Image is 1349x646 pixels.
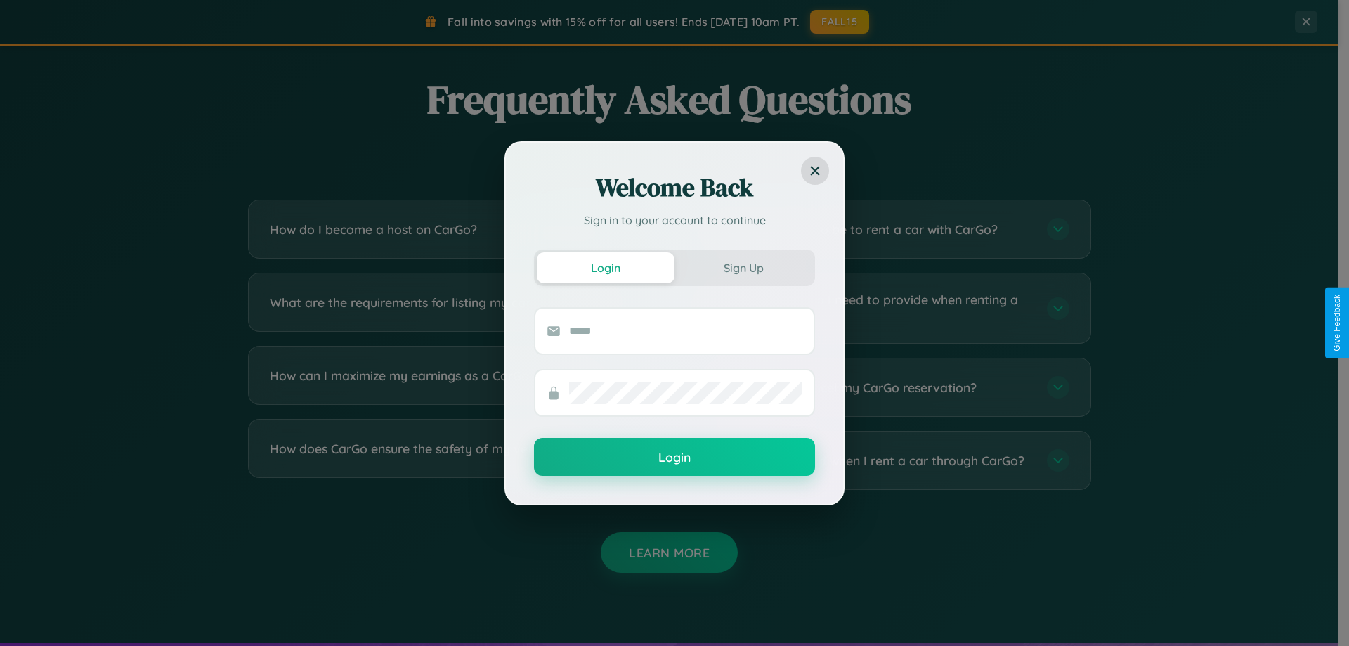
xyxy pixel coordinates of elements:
[537,252,674,283] button: Login
[534,438,815,476] button: Login
[534,171,815,205] h2: Welcome Back
[534,212,815,228] p: Sign in to your account to continue
[1332,295,1342,351] div: Give Feedback
[674,252,812,283] button: Sign Up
